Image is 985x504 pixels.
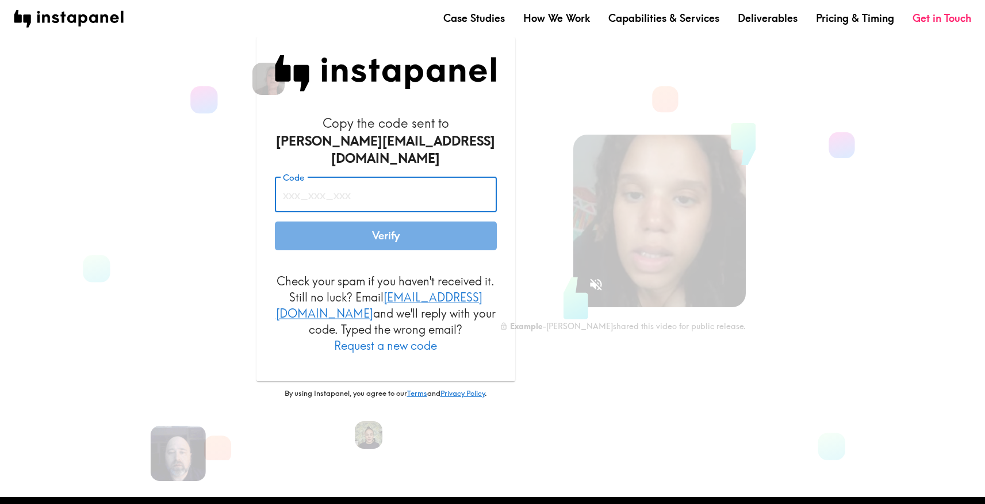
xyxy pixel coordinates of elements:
[443,11,505,25] a: Case Studies
[252,63,285,95] img: Jennifer
[275,177,497,212] input: xxx_xxx_xxx
[256,388,515,399] p: By using Instapanel, you agree to our and .
[334,338,437,354] button: Request a new code
[275,55,497,91] img: Instapanel
[584,272,608,297] button: Sound is off
[14,10,124,28] img: instapanel
[275,273,497,354] p: Check your spam if you haven't received it. Still no luck? Email and we'll reply with your code. ...
[407,388,427,398] a: Terms
[275,222,497,250] button: Verify
[276,290,482,320] a: [EMAIL_ADDRESS][DOMAIN_NAME]
[283,171,304,184] label: Code
[275,132,497,168] div: [PERSON_NAME][EMAIL_ADDRESS][DOMAIN_NAME]
[523,11,590,25] a: How We Work
[355,421,382,449] img: Martina
[440,388,485,398] a: Privacy Policy
[738,11,798,25] a: Deliverables
[913,11,971,25] a: Get in Touch
[150,426,205,481] img: Aaron
[816,11,894,25] a: Pricing & Timing
[275,114,497,167] h6: Copy the code sent to
[608,11,719,25] a: Capabilities & Services
[500,321,746,331] div: - [PERSON_NAME] shared this video for public release.
[510,321,542,331] b: Example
